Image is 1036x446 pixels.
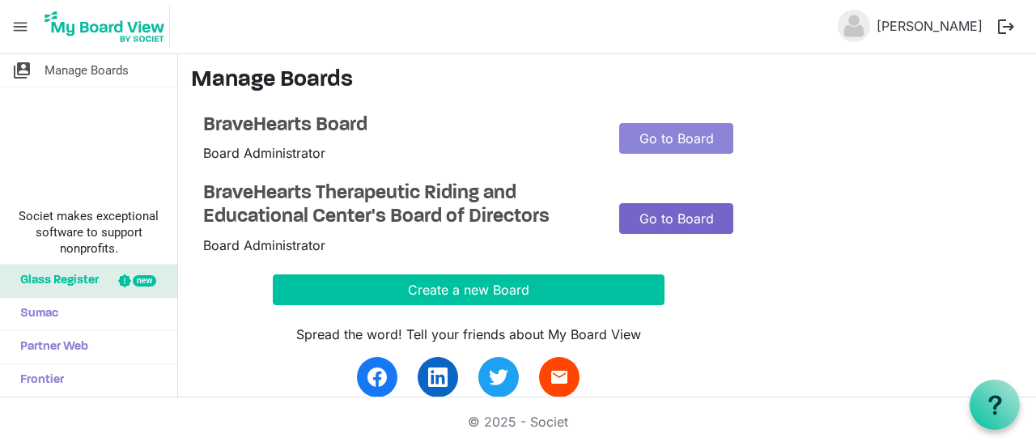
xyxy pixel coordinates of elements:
span: Manage Boards [45,54,129,87]
a: BraveHearts Board [203,114,595,138]
a: Go to Board [619,203,733,234]
span: Societ makes exceptional software to support nonprofits. [7,208,170,257]
a: © 2025 - Societ [468,414,568,430]
a: email [539,357,580,397]
span: email [550,367,569,387]
a: [PERSON_NAME] [870,10,989,42]
span: Board Administrator [203,145,325,161]
a: BraveHearts Therapeutic Riding and Educational Center's Board of Directors [203,182,595,229]
button: logout [989,10,1023,44]
button: Create a new Board [273,274,664,305]
img: facebook.svg [367,367,387,387]
span: Frontier [12,364,64,397]
span: Partner Web [12,331,88,363]
a: My Board View Logo [40,6,176,47]
span: Board Administrator [203,237,325,253]
img: twitter.svg [489,367,508,387]
span: switch_account [12,54,32,87]
img: My Board View Logo [40,6,170,47]
img: no-profile-picture.svg [838,10,870,42]
img: linkedin.svg [428,367,448,387]
span: Glass Register [12,265,99,297]
span: menu [5,11,36,42]
div: Spread the word! Tell your friends about My Board View [273,325,664,344]
span: Sumac [12,298,58,330]
a: Go to Board [619,123,733,154]
h3: Manage Boards [191,67,1023,95]
div: new [133,275,156,287]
